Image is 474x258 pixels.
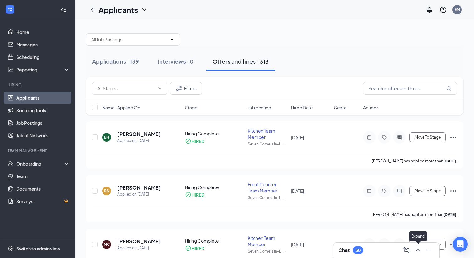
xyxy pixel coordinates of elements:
[192,245,204,251] div: HIRED
[396,188,403,193] svg: ActiveChat
[185,138,191,144] svg: CheckmarkCircle
[402,245,412,255] button: ComposeMessage
[175,85,183,92] svg: Filter
[97,85,155,92] input: All Stages
[409,231,427,241] div: Expand
[16,170,70,182] a: Team
[455,7,460,12] div: EM
[185,238,244,244] div: Hiring Complete
[363,104,378,111] span: Actions
[16,195,70,208] a: SurveysCrown
[381,135,388,140] svg: Tag
[248,128,287,140] div: Kitchen Team Member
[16,161,65,167] div: Onboarding
[372,212,457,217] p: [PERSON_NAME] has applied more than .
[117,238,161,245] h5: [PERSON_NAME]
[16,117,70,129] a: Job Postings
[16,92,70,104] a: Applicants
[424,245,434,255] button: Minimize
[117,131,161,138] h5: [PERSON_NAME]
[409,186,446,196] button: Move To Stage
[248,195,287,200] div: Seven Corners In-L ...
[8,245,14,252] svg: Settings
[453,237,468,252] div: Open Intercom Messenger
[426,6,433,13] svg: Notifications
[291,188,304,194] span: [DATE]
[446,86,451,91] svg: MagnifyingGlass
[248,104,271,111] span: Job posting
[8,82,69,87] div: Hiring
[192,138,204,144] div: HIRED
[409,240,446,250] button: Move To Stage
[415,189,441,193] span: Move To Stage
[450,187,457,195] svg: Ellipses
[117,191,161,197] div: Applied on [DATE]
[117,138,161,144] div: Applied on [DATE]
[104,242,110,247] div: MC
[213,57,269,65] div: Offers and hires · 313
[443,212,456,217] b: [DATE]
[355,248,361,253] div: 50
[291,104,313,111] span: Hired Date
[366,188,373,193] svg: Note
[16,51,70,63] a: Scheduling
[170,37,175,42] svg: ChevronDown
[117,245,161,251] div: Applied on [DATE]
[16,182,70,195] a: Documents
[248,235,287,247] div: Kitchen Team Member
[16,66,70,73] div: Reporting
[366,242,373,247] svg: Note
[334,104,347,111] span: Score
[185,184,244,190] div: Hiring Complete
[140,6,148,13] svg: ChevronDown
[396,135,403,140] svg: ActiveChat
[372,158,457,164] p: [PERSON_NAME] has applied more than .
[157,86,162,91] svg: ChevronDown
[158,57,194,65] div: Interviews · 0
[396,242,403,247] svg: ActiveChat
[192,192,204,198] div: HIRED
[185,104,197,111] span: Stage
[248,141,287,147] div: Seven Corners In-L ...
[8,148,69,153] div: Team Management
[248,181,287,194] div: Front Counter Team Member
[450,134,457,141] svg: Ellipses
[450,241,457,248] svg: Ellipses
[7,6,13,13] svg: WorkstreamLogo
[366,135,373,140] svg: Note
[16,129,70,142] a: Talent Network
[91,36,167,43] input: All Job Postings
[338,247,350,254] h3: Chat
[16,245,60,252] div: Switch to admin view
[102,104,140,111] span: Name · Applied On
[61,7,67,13] svg: Collapse
[170,82,202,95] button: Filter Filters
[409,132,446,142] button: Move To Stage
[440,6,447,13] svg: QuestionInfo
[381,188,388,193] svg: Tag
[16,26,70,38] a: Home
[92,57,139,65] div: Applications · 139
[185,130,244,137] div: Hiring Complete
[413,245,423,255] button: ChevronUp
[88,6,96,13] svg: ChevronLeft
[185,245,191,251] svg: CheckmarkCircle
[415,135,441,140] span: Move To Stage
[443,159,456,163] b: [DATE]
[8,161,14,167] svg: UserCheck
[403,246,410,254] svg: ComposeMessage
[248,249,287,254] div: Seven Corners In-L ...
[185,192,191,198] svg: CheckmarkCircle
[363,82,457,95] input: Search in offers and hires
[291,242,304,247] span: [DATE]
[16,104,70,117] a: Sourcing Tools
[291,134,304,140] span: [DATE]
[104,134,109,140] div: EH
[381,242,388,247] svg: Tag
[425,246,433,254] svg: Minimize
[117,184,161,191] h5: [PERSON_NAME]
[98,4,138,15] h1: Applicants
[104,188,109,193] div: RS
[414,246,422,254] svg: ChevronUp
